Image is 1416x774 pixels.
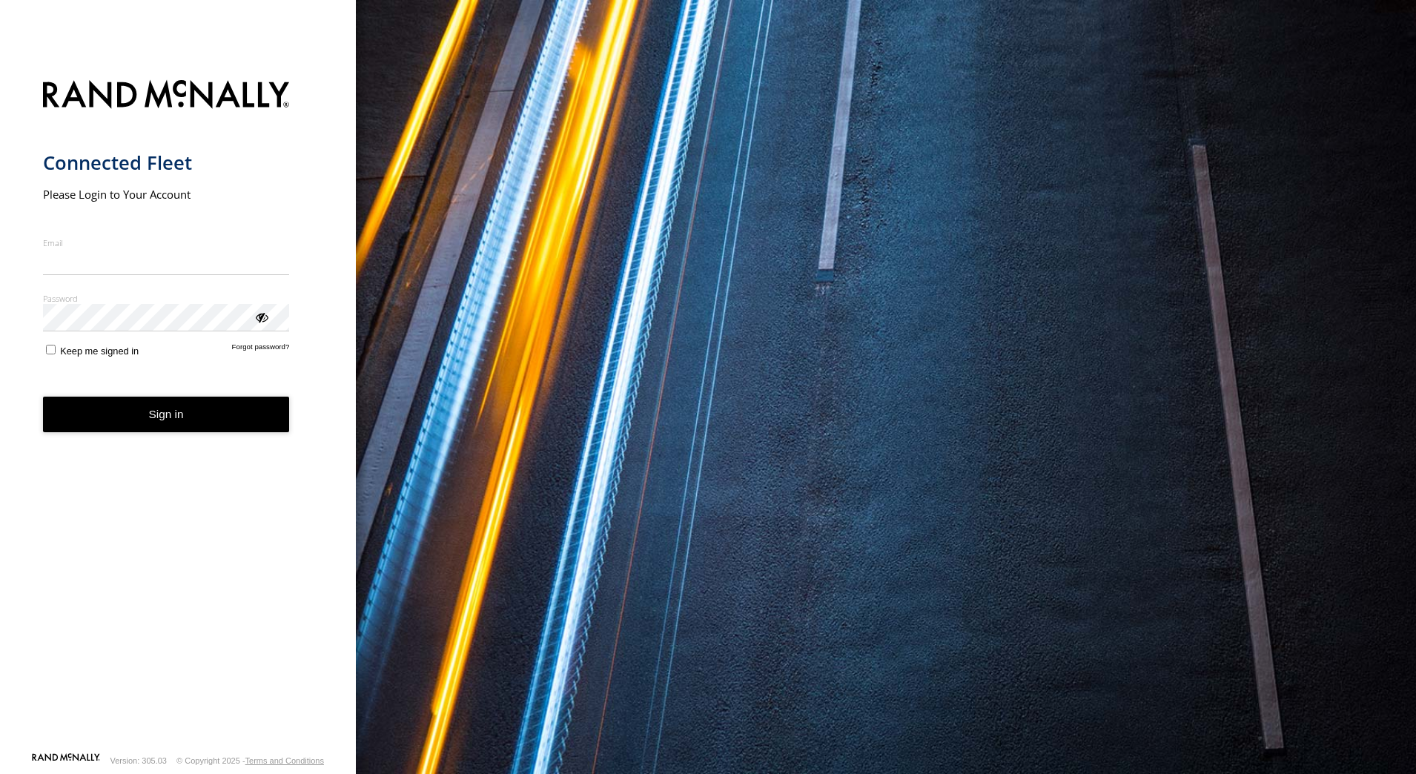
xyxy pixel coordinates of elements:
[254,254,271,271] keeper-lock: Open Keeper Popup
[43,237,290,248] label: Email
[43,77,290,115] img: Rand McNally
[176,756,324,765] div: © Copyright 2025 -
[43,187,290,202] h2: Please Login to Your Account
[43,71,314,752] form: main
[232,343,290,357] a: Forgot password?
[32,753,100,768] a: Visit our Website
[43,397,290,433] button: Sign in
[110,756,167,765] div: Version: 305.03
[46,345,56,354] input: Keep me signed in
[43,150,290,175] h1: Connected Fleet
[245,756,324,765] a: Terms and Conditions
[43,293,290,304] label: Password
[60,345,139,357] span: Keep me signed in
